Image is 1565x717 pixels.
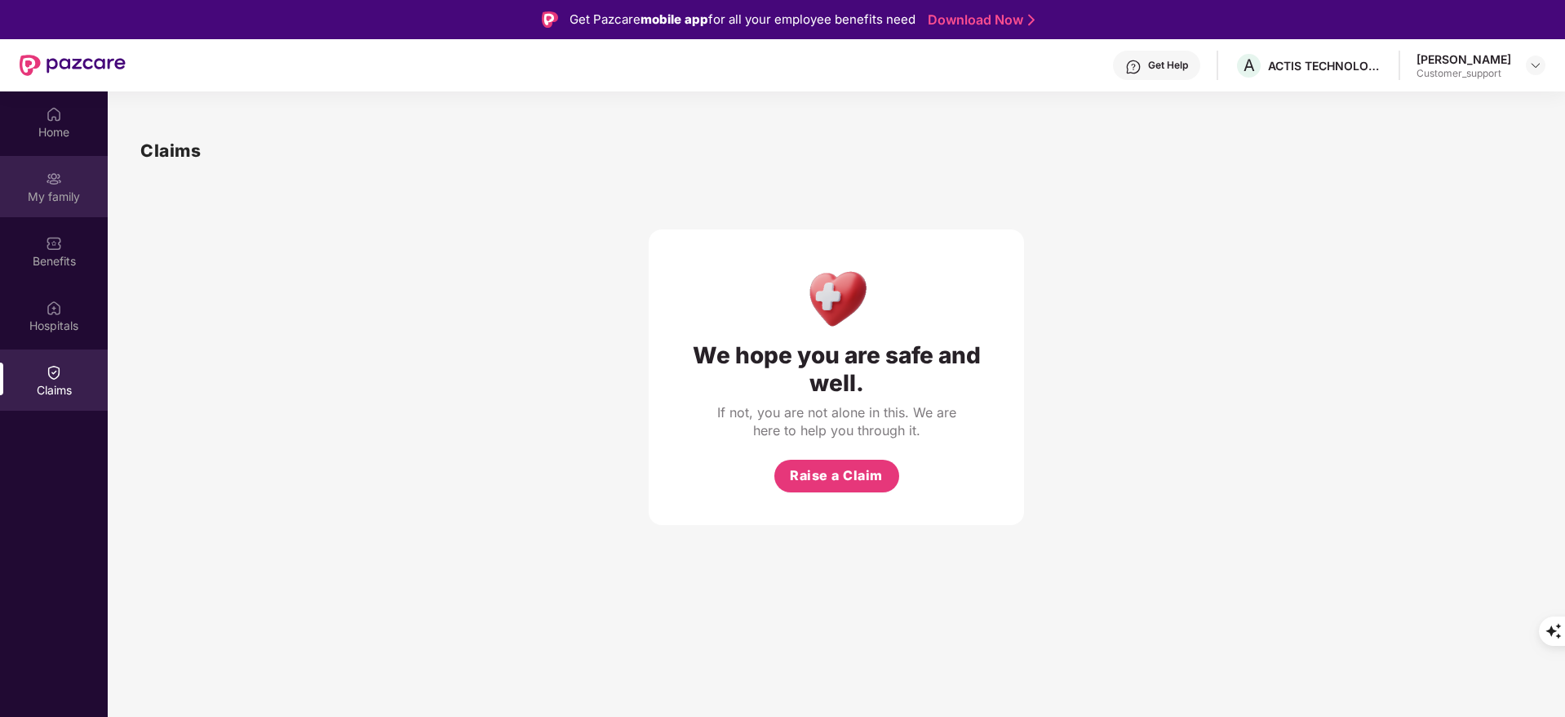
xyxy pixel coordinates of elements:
div: We hope you are safe and well. [681,341,991,397]
img: svg+xml;base64,PHN2ZyBpZD0iSG9zcGl0YWxzIiB4bWxucz0iaHR0cDovL3d3dy53My5vcmcvMjAwMC9zdmciIHdpZHRoPS... [46,300,62,316]
div: Customer_support [1416,67,1511,80]
h1: Claims [140,137,201,164]
img: svg+xml;base64,PHN2ZyB3aWR0aD0iMjAiIGhlaWdodD0iMjAiIHZpZXdCb3g9IjAgMCAyMCAyMCIgZmlsbD0ibm9uZSIgeG... [46,171,62,187]
div: Get Help [1148,59,1188,72]
img: svg+xml;base64,PHN2ZyBpZD0iSGVscC0zMngzMiIgeG1sbnM9Imh0dHA6Ly93d3cudzMub3JnLzIwMDAvc3ZnIiB3aWR0aD... [1125,59,1142,75]
img: New Pazcare Logo [20,55,126,76]
div: Get Pazcare for all your employee benefits need [570,10,916,29]
strong: mobile app [641,11,708,27]
button: Raise a Claim [774,460,899,492]
div: ACTIS TECHNOLOGIES PRIVATE LIMITED [1268,58,1382,73]
div: [PERSON_NAME] [1416,51,1511,67]
a: Download Now [928,11,1030,29]
img: Stroke [1028,11,1035,29]
div: If not, you are not alone in this. We are here to help you through it. [714,403,959,439]
span: A [1244,56,1255,75]
span: Raise a Claim [790,465,883,486]
img: svg+xml;base64,PHN2ZyBpZD0iSG9tZSIgeG1sbnM9Imh0dHA6Ly93d3cudzMub3JnLzIwMDAvc3ZnIiB3aWR0aD0iMjAiIG... [46,106,62,122]
img: svg+xml;base64,PHN2ZyBpZD0iQmVuZWZpdHMiIHhtbG5zPSJodHRwOi8vd3d3LnczLm9yZy8yMDAwL3N2ZyIgd2lkdGg9Ij... [46,235,62,252]
img: svg+xml;base64,PHN2ZyBpZD0iRHJvcGRvd24tMzJ4MzIiIHhtbG5zPSJodHRwOi8vd3d3LnczLm9yZy8yMDAwL3N2ZyIgd2... [1529,59,1542,72]
img: Logo [542,11,558,28]
img: Health Care [801,262,872,333]
img: svg+xml;base64,PHN2ZyBpZD0iQ2xhaW0iIHhtbG5zPSJodHRwOi8vd3d3LnczLm9yZy8yMDAwL3N2ZyIgd2lkdGg9IjIwIi... [46,364,62,381]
